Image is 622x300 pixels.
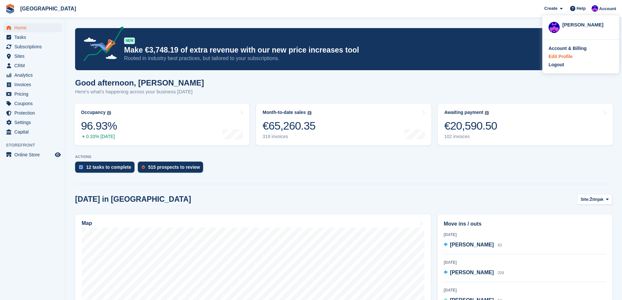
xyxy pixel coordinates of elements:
[3,118,62,127] a: menu
[78,26,124,64] img: price-adjustments-announcement-icon-8257ccfd72463d97f412b2fc003d46551f7dbcb40ab6d574587a9cd5c0d94...
[544,5,557,12] span: Create
[444,220,606,228] h2: Move ins / outs
[3,99,62,108] a: menu
[14,108,54,118] span: Protection
[444,232,606,238] div: [DATE]
[81,134,117,139] div: 0.33% [DATE]
[438,104,613,145] a: Awaiting payment €20,590.50 102 invoices
[3,23,62,32] a: menu
[450,242,494,247] span: [PERSON_NAME]
[549,53,613,60] a: Edit Profile
[124,45,555,55] p: Make €3,748.19 of extra revenue with our new price increases tool
[577,194,612,205] button: Site: Žitnjak
[86,165,131,170] div: 12 tasks to complete
[549,22,560,33] img: Ivan Gačić
[81,119,117,133] div: 96.93%
[263,110,306,115] div: Month-to-date sales
[75,162,138,176] a: 12 tasks to complete
[14,99,54,108] span: Coupons
[124,55,555,62] p: Rooted in industry best practices, but tailored to your subscriptions.
[549,61,564,68] div: Logout
[256,104,431,145] a: Month-to-date sales €65,260.35 318 invoices
[82,220,92,226] h2: Map
[14,150,54,159] span: Online Store
[14,52,54,61] span: Sites
[444,287,606,293] div: [DATE]
[444,269,504,277] a: [PERSON_NAME] 209
[6,142,65,149] span: Storefront
[444,260,606,265] div: [DATE]
[18,3,79,14] a: [GEOGRAPHIC_DATA]
[3,80,62,89] a: menu
[3,89,62,99] a: menu
[75,195,191,204] h2: [DATE] in [GEOGRAPHIC_DATA]
[138,162,207,176] a: 515 prospects to review
[450,270,494,275] span: [PERSON_NAME]
[81,110,105,115] div: Occupancy
[444,119,497,133] div: €20,590.50
[308,111,311,115] img: icon-info-grey-7440780725fd019a000dd9b08b2336e03edf1995a4989e88bcd33f0948082b44.svg
[444,241,502,249] a: [PERSON_NAME] 43
[3,71,62,80] a: menu
[444,110,484,115] div: Awaiting payment
[263,119,315,133] div: €65,260.35
[107,111,111,115] img: icon-info-grey-7440780725fd019a000dd9b08b2336e03edf1995a4989e88bcd33f0948082b44.svg
[3,33,62,42] a: menu
[3,108,62,118] a: menu
[14,61,54,70] span: CRM
[577,5,586,12] span: Help
[3,127,62,136] a: menu
[444,134,497,139] div: 102 invoices
[5,4,15,14] img: stora-icon-8386f47178a22dfd0bd8f6a31ec36ba5ce8667c1dd55bd0f319d3a0aa187defe.svg
[498,271,504,275] span: 209
[54,151,62,159] a: Preview store
[14,127,54,136] span: Capital
[592,5,598,12] img: Ivan Gačić
[549,45,587,52] div: Account & Billing
[3,150,62,159] a: menu
[581,196,590,203] span: Site:
[590,196,603,203] span: Žitnjak
[14,89,54,99] span: Pricing
[3,42,62,51] a: menu
[142,165,145,169] img: prospect-51fa495bee0391a8d652442698ab0144808aea92771e9ea1ae160a38d050c398.svg
[75,155,612,159] p: ACTIONS
[498,243,502,247] span: 43
[74,104,249,145] a: Occupancy 96.93% 0.33% [DATE]
[14,23,54,32] span: Home
[148,165,200,170] div: 515 prospects to review
[549,53,573,60] div: Edit Profile
[263,134,315,139] div: 318 invoices
[549,61,613,68] a: Logout
[14,33,54,42] span: Tasks
[549,45,613,52] a: Account & Billing
[14,80,54,89] span: Invoices
[3,61,62,70] a: menu
[14,42,54,51] span: Subscriptions
[75,88,204,96] p: Here's what's happening across your business [DATE]
[14,71,54,80] span: Analytics
[599,6,616,12] span: Account
[75,78,204,87] h1: Good afternoon, [PERSON_NAME]
[14,118,54,127] span: Settings
[562,21,613,27] div: [PERSON_NAME]
[79,165,83,169] img: task-75834270c22a3079a89374b754ae025e5fb1db73e45f91037f5363f120a921f8.svg
[485,111,489,115] img: icon-info-grey-7440780725fd019a000dd9b08b2336e03edf1995a4989e88bcd33f0948082b44.svg
[3,52,62,61] a: menu
[124,38,135,44] div: NEW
